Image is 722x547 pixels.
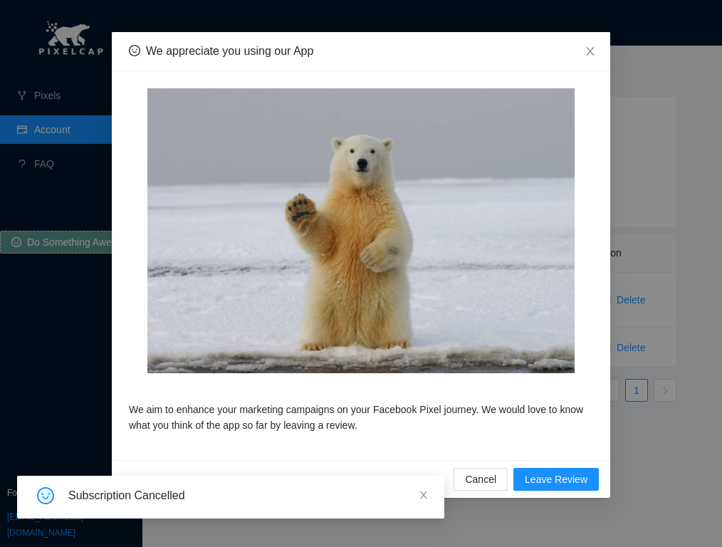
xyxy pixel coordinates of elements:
div: We appreciate you using our App [146,43,313,59]
span: close [585,46,596,57]
p: We aim to enhance your marketing campaigns on your Facebook Pixel journey. We would love to know ... [129,402,593,433]
span: smile [129,45,140,56]
span: smile [37,487,54,504]
button: Leave Review [513,468,599,491]
span: close [419,490,429,500]
img: polar-bear.jpg [147,88,575,373]
button: Cancel [454,468,508,491]
div: Subscription Cancelled [68,487,427,504]
span: Leave Review [525,472,587,487]
button: Close [570,32,610,72]
span: Cancel [465,472,496,487]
